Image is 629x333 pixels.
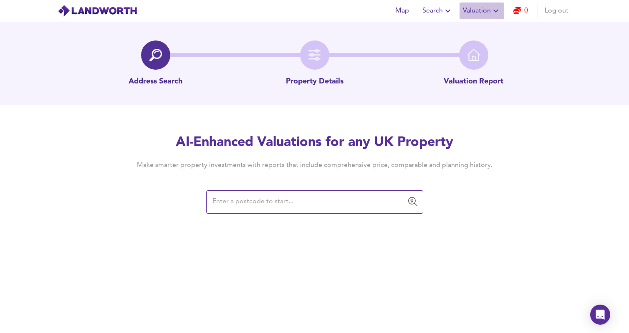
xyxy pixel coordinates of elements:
[513,5,528,17] a: 0
[124,161,505,170] h4: Make smarter property investments with reports that include comprehensive price, comparable and p...
[149,49,162,61] img: search-icon
[210,194,407,210] input: Enter a postcode to start...
[286,76,344,87] p: Property Details
[541,3,572,19] button: Log out
[308,49,321,61] img: filter-icon
[463,5,501,17] span: Valuation
[460,3,504,19] button: Valuation
[422,5,453,17] span: Search
[444,76,503,87] p: Valuation Report
[467,49,480,61] img: home-icon
[129,76,182,87] p: Address Search
[58,5,137,17] img: logo
[392,5,412,17] span: Map
[508,3,534,19] button: 0
[124,134,505,152] h2: AI-Enhanced Valuations for any UK Property
[419,3,456,19] button: Search
[590,305,610,325] div: Open Intercom Messenger
[545,5,568,17] span: Log out
[389,3,416,19] button: Map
